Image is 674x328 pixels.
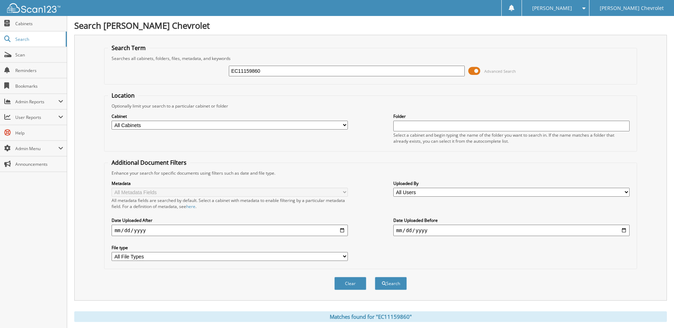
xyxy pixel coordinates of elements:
[108,92,138,99] legend: Location
[532,6,572,10] span: [PERSON_NAME]
[638,294,674,328] iframe: Chat Widget
[74,20,667,31] h1: Search [PERSON_NAME] Chevrolet
[186,203,195,209] a: here
[108,44,149,52] legend: Search Term
[74,311,667,322] div: Matches found for "EC11159860"
[15,21,63,27] span: Cabinets
[15,146,58,152] span: Admin Menu
[393,217,630,223] label: Date Uploaded Before
[15,161,63,167] span: Announcements
[15,130,63,136] span: Help
[393,180,630,186] label: Uploaded By
[112,197,348,209] div: All metadata fields are searched by default. Select a cabinet with metadata to enable filtering b...
[484,69,516,74] span: Advanced Search
[108,170,633,176] div: Enhance your search for specific documents using filters such as date and file type.
[108,103,633,109] div: Optionally limit your search to a particular cabinet or folder
[393,113,630,119] label: Folder
[112,217,348,223] label: Date Uploaded After
[15,67,63,73] span: Reminders
[15,52,63,58] span: Scan
[600,6,664,10] span: [PERSON_NAME] Chevrolet
[15,114,58,120] span: User Reports
[334,277,366,290] button: Clear
[112,245,348,251] label: File type
[375,277,407,290] button: Search
[108,159,190,166] legend: Additional Document Filters
[15,99,58,105] span: Admin Reports
[112,225,348,236] input: start
[112,113,348,119] label: Cabinet
[393,132,630,144] div: Select a cabinet and begin typing the name of the folder you want to search in. If the name match...
[15,83,63,89] span: Bookmarks
[7,3,60,13] img: scan123-logo-white.svg
[15,36,62,42] span: Search
[393,225,630,236] input: end
[108,55,633,61] div: Searches all cabinets, folders, files, metadata, and keywords
[112,180,348,186] label: Metadata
